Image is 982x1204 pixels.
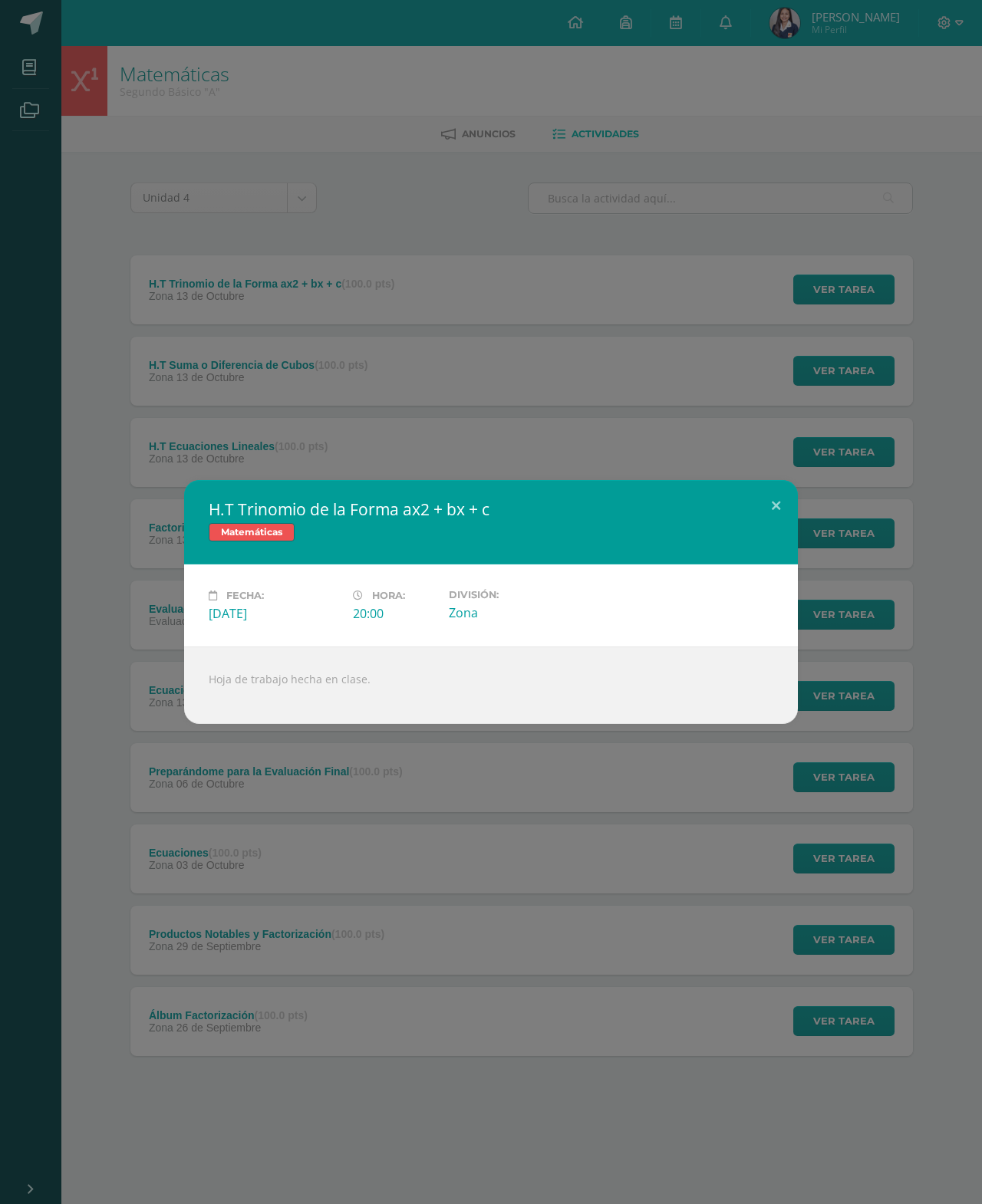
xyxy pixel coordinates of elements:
[209,523,295,541] span: Matemáticas
[209,498,773,520] h2: H.T Trinomio de la Forma ax2 + bx + c
[449,604,581,621] div: Zona
[226,590,264,601] span: Fecha:
[353,605,437,622] div: 20:00
[754,480,798,532] button: Close (Esc)
[372,590,405,601] span: Hora:
[184,646,798,724] div: Hoja de trabajo hecha en clase.
[449,589,581,600] label: División:
[209,605,341,622] div: [DATE]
